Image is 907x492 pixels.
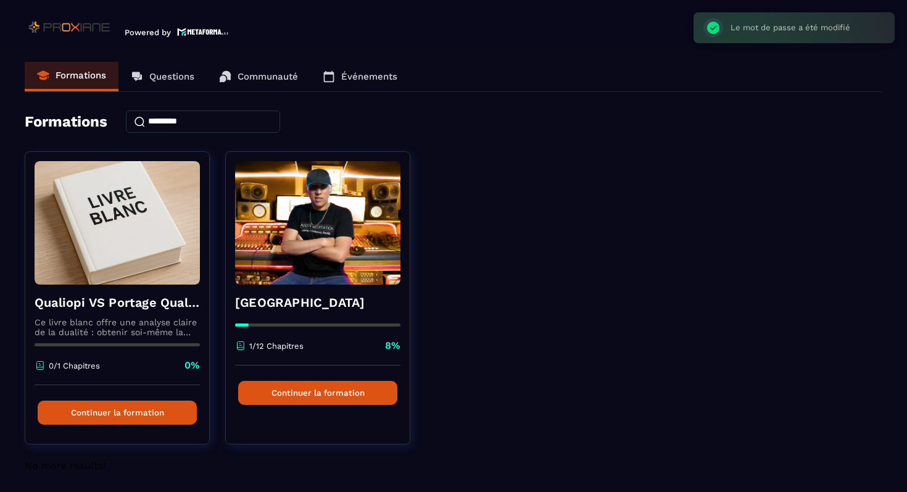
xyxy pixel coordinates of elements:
img: formation-background [35,161,200,285]
p: 0/1 Chapitres [49,361,100,370]
p: Ce livre blanc offre une analyse claire de la dualité : obtenir soi-même la certification Qualiop... [35,317,200,337]
a: Événements [310,62,410,91]
a: Communauté [207,62,310,91]
h4: Formations [25,113,107,130]
p: Powered by [125,28,171,37]
h4: Qualiopi VS Portage Qualiopi [35,294,200,311]
a: formation-background[GEOGRAPHIC_DATA]1/12 Chapitres8%Continuer la formation [225,151,426,460]
p: 0% [184,359,200,372]
p: Questions [149,71,194,82]
p: 8% [385,339,400,352]
a: Formations [25,62,118,91]
button: Continuer la formation [38,401,197,425]
p: Événements [341,71,397,82]
h4: [GEOGRAPHIC_DATA] [235,294,400,311]
p: Communauté [238,71,298,82]
p: Formations [56,70,106,81]
button: Continuer la formation [238,381,397,405]
img: formation-background [235,161,400,285]
p: 1/12 Chapitres [249,341,304,351]
a: formation-backgroundQualiopi VS Portage QualiopiCe livre blanc offre une analyse claire de la dua... [25,151,225,460]
img: logo [177,27,229,37]
a: Questions [118,62,207,91]
span: No more results! [25,460,106,472]
img: logo-branding [25,17,115,37]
